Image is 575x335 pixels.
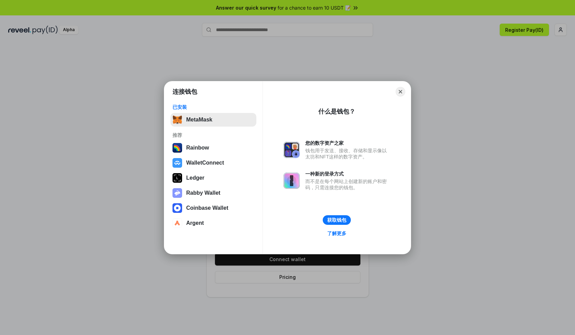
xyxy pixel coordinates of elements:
[172,104,254,110] div: 已安装
[170,113,256,127] button: MetaMask
[172,132,254,138] div: 推荐
[170,201,256,215] button: Coinbase Wallet
[323,229,350,238] a: 了解更多
[172,173,182,183] img: svg+xml,%3Csvg%20xmlns%3D%22http%3A%2F%2Fwww.w3.org%2F2000%2Fsvg%22%20width%3D%2228%22%20height%3...
[186,145,209,151] div: Rainbow
[186,205,228,211] div: Coinbase Wallet
[283,172,300,189] img: svg+xml,%3Csvg%20xmlns%3D%22http%3A%2F%2Fwww.w3.org%2F2000%2Fsvg%22%20fill%3D%22none%22%20viewBox...
[396,87,405,96] button: Close
[172,158,182,168] img: svg+xml,%3Csvg%20width%3D%2228%22%20height%3D%2228%22%20viewBox%3D%220%200%2028%2028%22%20fill%3D...
[172,203,182,213] img: svg+xml,%3Csvg%20width%3D%2228%22%20height%3D%2228%22%20viewBox%3D%220%200%2028%2028%22%20fill%3D...
[305,178,390,191] div: 而不是在每个网站上创建新的账户和密码，只需连接您的钱包。
[186,220,204,226] div: Argent
[186,117,212,123] div: MetaMask
[170,141,256,155] button: Rainbow
[305,171,390,177] div: 一种新的登录方式
[186,175,204,181] div: Ledger
[327,217,346,223] div: 获取钱包
[170,186,256,200] button: Rabby Wallet
[172,143,182,153] img: svg+xml,%3Csvg%20width%3D%22120%22%20height%3D%22120%22%20viewBox%3D%220%200%20120%20120%22%20fil...
[172,188,182,198] img: svg+xml,%3Csvg%20xmlns%3D%22http%3A%2F%2Fwww.w3.org%2F2000%2Fsvg%22%20fill%3D%22none%22%20viewBox...
[318,107,355,116] div: 什么是钱包？
[283,142,300,158] img: svg+xml,%3Csvg%20xmlns%3D%22http%3A%2F%2Fwww.w3.org%2F2000%2Fsvg%22%20fill%3D%22none%22%20viewBox...
[170,156,256,170] button: WalletConnect
[172,218,182,228] img: svg+xml,%3Csvg%20width%3D%2228%22%20height%3D%2228%22%20viewBox%3D%220%200%2028%2028%22%20fill%3D...
[186,190,220,196] div: Rabby Wallet
[323,215,351,225] button: 获取钱包
[170,216,256,230] button: Argent
[172,115,182,125] img: svg+xml,%3Csvg%20fill%3D%22none%22%20height%3D%2233%22%20viewBox%3D%220%200%2035%2033%22%20width%...
[170,171,256,185] button: Ledger
[172,88,197,96] h1: 连接钱包
[186,160,224,166] div: WalletConnect
[305,140,390,146] div: 您的数字资产之家
[327,230,346,236] div: 了解更多
[305,147,390,160] div: 钱包用于发送、接收、存储和显示像以太坊和NFT这样的数字资产。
